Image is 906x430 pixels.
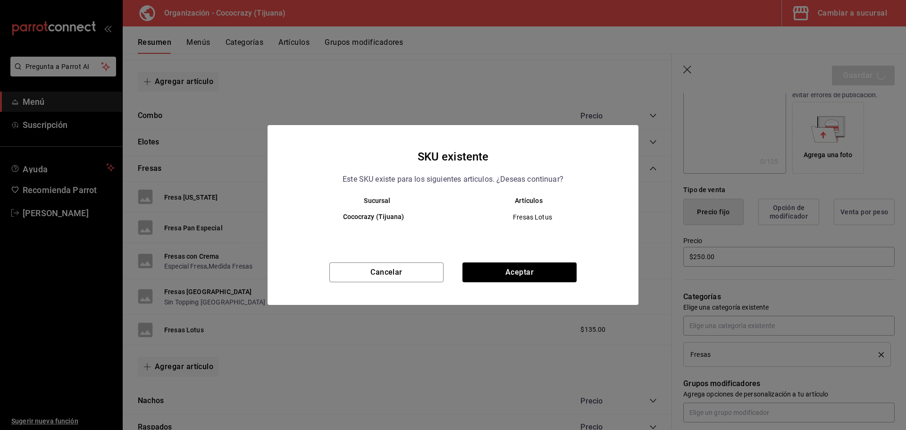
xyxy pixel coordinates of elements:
[418,148,489,166] h4: SKU existente
[343,173,563,185] p: Este SKU existe para los siguientes articulos. ¿Deseas continuar?
[461,212,604,222] span: Fresas Lotus
[302,212,445,222] h6: Cococrazy (Tijuana)
[329,262,444,282] button: Cancelar
[453,197,620,204] th: Artículos
[286,197,453,204] th: Sucursal
[462,262,577,282] button: Aceptar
